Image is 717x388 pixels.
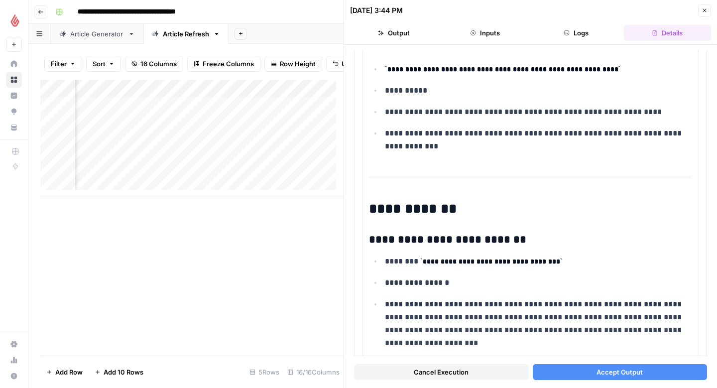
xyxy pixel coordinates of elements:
span: Cancel Execution [414,367,469,377]
button: 16 Columns [125,56,183,72]
button: Row Height [264,56,322,72]
span: Freeze Columns [203,59,254,69]
a: Article Refresh [143,24,229,44]
a: Settings [6,336,22,352]
button: Undo [326,56,365,72]
button: Add 10 Rows [89,364,149,380]
a: Your Data [6,120,22,135]
a: Usage [6,352,22,368]
button: Output [350,25,437,41]
span: Sort [93,59,106,69]
a: Opportunities [6,104,22,120]
a: Browse [6,72,22,88]
button: Accept Output [533,364,708,380]
button: Details [624,25,711,41]
button: Add Row [40,364,89,380]
a: Home [6,56,22,72]
span: 16 Columns [140,59,177,69]
a: Article Generator [51,24,143,44]
button: Workspace: Lightspeed [6,8,22,33]
img: Lightspeed Logo [6,11,24,29]
button: Help + Support [6,368,22,384]
button: Freeze Columns [187,56,260,72]
span: Add 10 Rows [104,367,143,377]
div: Article Generator [70,29,124,39]
button: Filter [44,56,82,72]
span: Row Height [280,59,316,69]
span: Accept Output [597,367,643,377]
button: Logs [533,25,620,41]
div: 5 Rows [245,364,283,380]
button: Inputs [441,25,528,41]
span: Add Row [55,367,83,377]
div: Article Refresh [163,29,209,39]
a: Insights [6,88,22,104]
span: Filter [51,59,67,69]
div: [DATE] 3:44 PM [350,5,403,15]
button: Cancel Execution [354,364,529,380]
div: 16/16 Columns [283,364,344,380]
button: Sort [86,56,121,72]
